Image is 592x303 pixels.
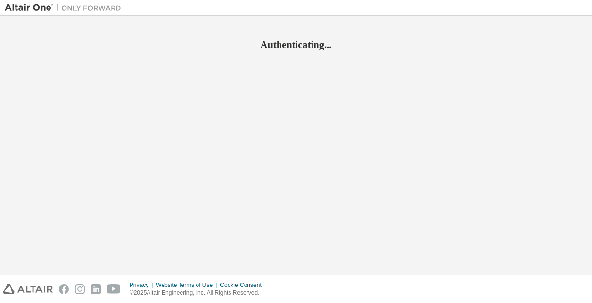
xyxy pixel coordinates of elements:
img: youtube.svg [107,284,121,294]
img: instagram.svg [75,284,85,294]
p: © 2025 Altair Engineering, Inc. All Rights Reserved. [130,289,267,297]
h2: Authenticating... [5,38,587,51]
div: Privacy [130,281,156,289]
img: facebook.svg [59,284,69,294]
img: linkedin.svg [91,284,101,294]
img: altair_logo.svg [3,284,53,294]
img: Altair One [5,3,126,13]
div: Website Terms of Use [156,281,220,289]
div: Cookie Consent [220,281,267,289]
